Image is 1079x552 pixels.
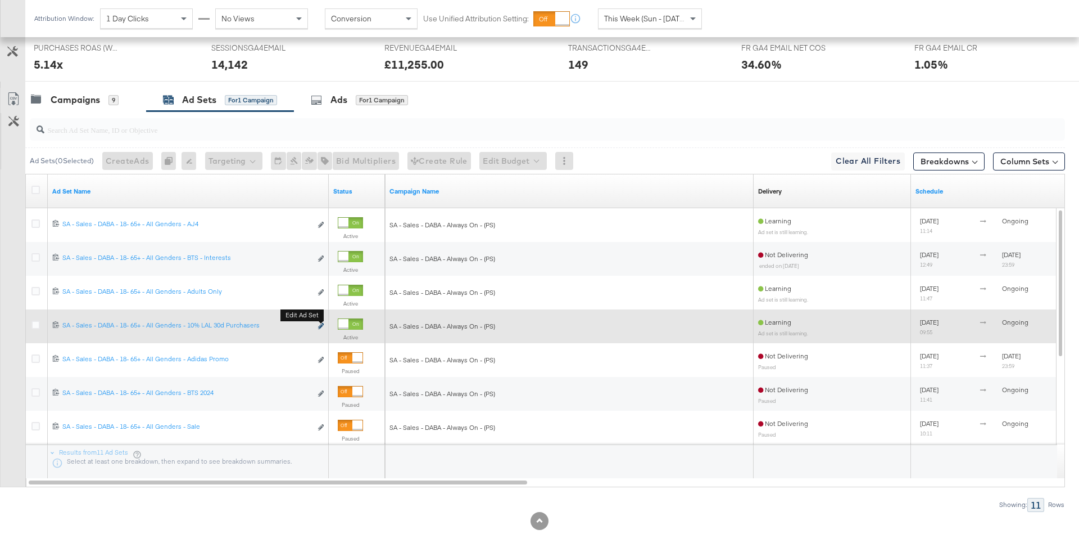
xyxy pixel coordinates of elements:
[1002,419,1028,428] span: ongoing
[280,309,324,321] b: Edit ad set
[758,228,808,235] sub: Ad set is still learning.
[920,352,939,360] span: [DATE]
[389,187,749,196] a: Your campaign name.
[356,95,408,105] div: for 1 Campaign
[62,219,311,228] div: SA - Sales - DABA - 18- 65+ - All Genders - AJ4
[758,419,808,428] span: Not Delivering
[920,430,932,437] sub: 10:11
[62,388,311,400] a: SA - Sales - DABA - 18- 65+ - All Genders - BTS 2024
[920,217,939,225] span: [DATE]
[836,154,900,168] span: Clear All Filters
[62,253,311,265] a: SA - Sales - DABA - 18- 65+ - All Genders - BTS - Interests
[333,187,380,196] a: Shows the current state of your Ad Set.
[759,262,799,269] sub: ended on [DATE]
[389,322,495,330] span: SA - Sales - DABA - Always On - (PS)
[758,352,808,360] span: Not Delivering
[384,43,469,53] span: REVENUEGA4EMAIL
[1002,250,1021,259] span: [DATE]
[920,318,939,326] span: [DATE]
[758,187,782,196] div: Delivery
[741,56,782,73] div: 34.60%
[62,219,311,231] a: SA - Sales - DABA - 18- 65+ - All Genders - AJ4
[211,56,248,73] div: 14,142
[758,250,808,259] span: Not Delivering
[741,43,826,53] span: FR GA4 EMAIL NET COS
[338,435,363,442] label: Paused
[62,354,311,366] a: SA - Sales - DABA - 18- 65+ - All Genders - Adidas Promo
[338,367,363,375] label: Paused
[920,396,932,403] sub: 11:41
[1002,217,1028,225] span: ongoing
[920,329,932,335] sub: 09:55
[30,156,94,166] div: Ad Sets ( 0 Selected)
[993,152,1065,170] button: Column Sets
[225,95,277,105] div: for 1 Campaign
[758,284,791,293] span: Learning
[920,295,932,302] sub: 11:47
[758,431,776,438] sub: Paused
[338,232,363,240] label: Active
[1002,352,1021,360] span: [DATE]
[221,14,255,24] span: No Views
[161,152,182,170] div: 0
[758,318,791,326] span: Learning
[758,296,808,303] sub: Ad set is still learning.
[182,93,216,106] div: Ad Sets
[758,217,791,225] span: Learning
[920,227,932,234] sub: 11:14
[568,43,652,53] span: TRANSACTIONSGA4EMAIL
[1002,284,1028,293] span: ongoing
[338,300,363,307] label: Active
[62,422,311,434] a: SA - Sales - DABA - 18- 65+ - All Genders - Sale
[999,501,1027,509] div: Showing:
[758,385,808,394] span: Not Delivering
[338,401,363,409] label: Paused
[758,363,776,370] sub: Paused
[389,423,495,432] span: SA - Sales - DABA - Always On - (PS)
[831,152,905,170] button: Clear All Filters
[384,56,444,73] div: £11,255.00
[338,266,363,273] label: Active
[62,388,311,397] div: SA - Sales - DABA - 18- 65+ - All Genders - BTS 2024
[52,187,324,196] a: Your Ad Set name.
[568,56,588,73] div: 149
[62,287,311,296] div: SA - Sales - DABA - 18- 65+ - All Genders - Adults Only
[920,250,939,259] span: [DATE]
[108,95,119,105] div: 9
[1027,498,1044,512] div: 11
[389,221,495,229] span: SA - Sales - DABA - Always On - (PS)
[389,389,495,398] span: SA - Sales - DABA - Always On - (PS)
[604,14,688,24] span: This Week (Sun - [DATE])
[920,385,939,394] span: [DATE]
[62,354,311,363] div: SA - Sales - DABA - 18- 65+ - All Genders - Adidas Promo
[758,187,782,196] a: Reflects the ability of your Ad Set to achieve delivery based on ad states, schedule and budget.
[920,362,932,369] sub: 11:37
[913,152,985,170] button: Breakdowns
[1048,501,1065,509] div: Rows
[914,43,999,53] span: FR GA4 EMAIL CR
[34,43,118,53] span: PURCHASES ROAS (WEBSITE EVENTS)
[34,56,63,73] div: 5.14x
[62,321,311,330] div: SA - Sales - DABA - 18- 65+ - All Genders - 10% LAL 30d Purchasers
[338,334,363,341] label: Active
[51,93,100,106] div: Campaigns
[1002,362,1014,369] sub: 23:59
[62,321,311,333] a: SA - Sales - DABA - 18- 65+ - All Genders - 10% LAL 30d Purchasers
[920,261,932,268] sub: 12:49
[389,254,495,263] span: SA - Sales - DABA - Always On - (PS)
[758,330,808,336] sub: Ad set is still learning.
[1002,385,1028,394] span: ongoing
[331,14,371,24] span: Conversion
[1002,261,1014,268] sub: 23:59
[758,397,776,404] sub: Paused
[34,15,94,23] div: Attribution Window:
[389,356,495,364] span: SA - Sales - DABA - Always On - (PS)
[62,287,311,299] a: SA - Sales - DABA - 18- 65+ - All Genders - Adults Only
[389,288,495,297] span: SA - Sales - DABA - Always On - (PS)
[318,321,324,333] button: Edit ad set
[62,422,311,431] div: SA - Sales - DABA - 18- 65+ - All Genders - Sale
[423,14,529,24] label: Use Unified Attribution Setting:
[44,114,970,136] input: Search Ad Set Name, ID or Objective
[914,56,948,73] div: 1.05%
[1002,318,1028,326] span: ongoing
